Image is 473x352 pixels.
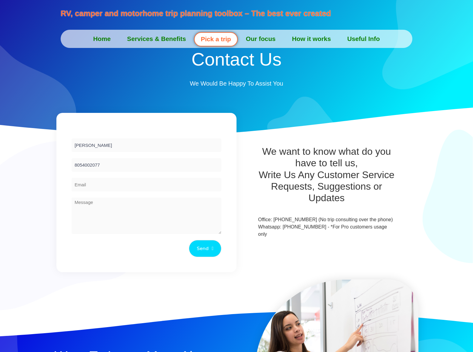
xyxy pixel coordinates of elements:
[72,158,221,172] input: Phone
[61,8,416,19] p: RV, camper and motorhome trip planning toolbox – The best ever created
[61,31,412,46] nav: Menu
[72,138,221,152] input: Name
[189,240,221,257] button: Send
[72,178,221,191] input: Email
[258,146,395,204] h2: We want to know what do you have to tell us, Write Us Any Customer Service Requests, Suggestions ...
[194,32,237,46] a: Pick a trip
[284,31,339,46] a: How it works
[2,49,471,70] h1: Contact Us
[85,31,119,46] a: Home
[339,31,388,46] a: Useful Info
[258,146,395,238] div: Office: [PHONE_NUMBER] (No trip consulting over the phone) Whatsapp: [PHONE_NUMBER] - *For Pro cu...
[238,31,284,46] a: Our focus
[119,31,194,46] a: Services & Benefits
